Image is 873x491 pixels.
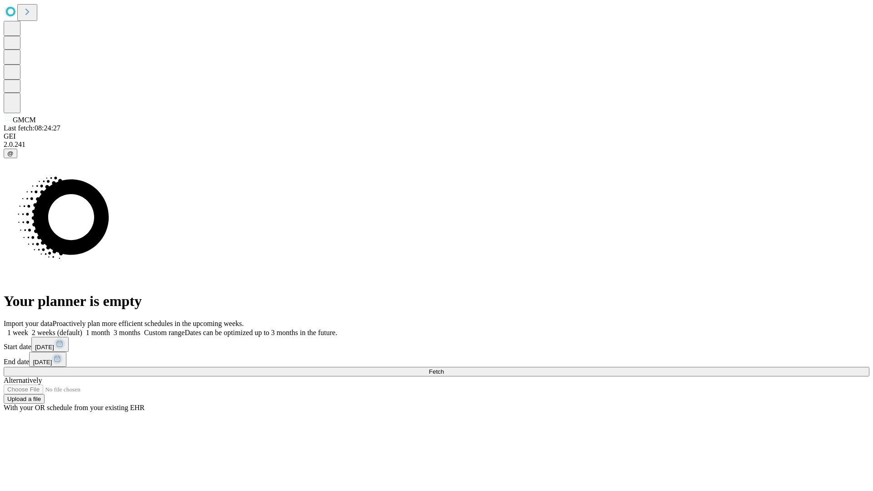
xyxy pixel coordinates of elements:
[4,404,145,411] span: With your OR schedule from your existing EHR
[4,337,869,352] div: Start date
[13,116,36,124] span: GMCM
[7,329,28,336] span: 1 week
[32,329,82,336] span: 2 weeks (default)
[4,352,869,367] div: End date
[114,329,140,336] span: 3 months
[4,394,45,404] button: Upload a file
[4,149,17,158] button: @
[33,359,52,366] span: [DATE]
[4,132,869,140] div: GEI
[29,352,66,367] button: [DATE]
[4,367,869,376] button: Fetch
[4,376,42,384] span: Alternatively
[429,368,444,375] span: Fetch
[31,337,69,352] button: [DATE]
[144,329,185,336] span: Custom range
[4,320,53,327] span: Import your data
[4,124,60,132] span: Last fetch: 08:24:27
[185,329,337,336] span: Dates can be optimized up to 3 months in the future.
[4,140,869,149] div: 2.0.241
[86,329,110,336] span: 1 month
[53,320,244,327] span: Proactively plan more efficient schedules in the upcoming weeks.
[35,344,54,351] span: [DATE]
[4,293,869,310] h1: Your planner is empty
[7,150,14,157] span: @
